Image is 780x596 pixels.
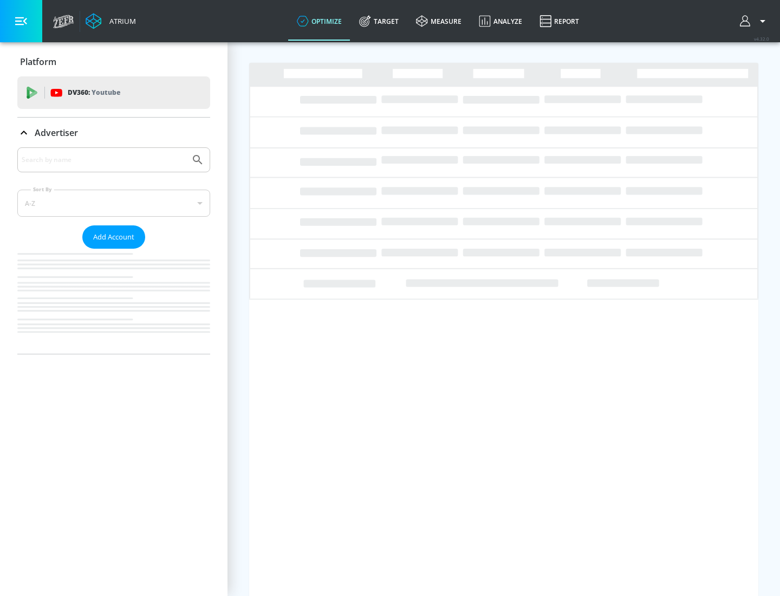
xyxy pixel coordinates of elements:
input: Search by name [22,153,186,167]
a: optimize [288,2,350,41]
nav: list of Advertiser [17,249,210,354]
div: Platform [17,47,210,77]
p: DV360: [68,87,120,99]
div: A-Z [17,190,210,217]
div: Advertiser [17,147,210,354]
a: Analyze [470,2,531,41]
label: Sort By [31,186,54,193]
div: Advertiser [17,118,210,148]
div: DV360: Youtube [17,76,210,109]
p: Platform [20,56,56,68]
span: v 4.32.0 [754,36,769,42]
div: Atrium [105,16,136,26]
a: Report [531,2,588,41]
p: Youtube [92,87,120,98]
p: Advertiser [35,127,78,139]
a: Atrium [86,13,136,29]
a: measure [407,2,470,41]
a: Target [350,2,407,41]
span: Add Account [93,231,134,243]
button: Add Account [82,225,145,249]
